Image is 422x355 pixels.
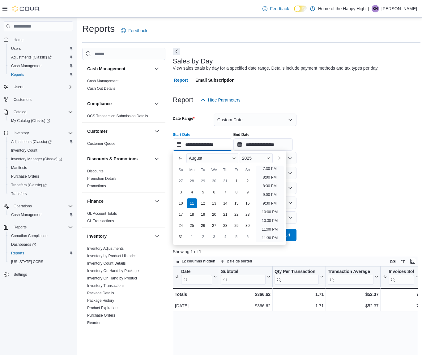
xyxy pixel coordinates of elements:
button: Hide Parameters [198,94,243,106]
a: Purchase Orders [9,173,42,180]
span: Catalog [14,110,26,115]
div: day-16 [243,198,253,208]
div: day-17 [176,210,186,219]
input: Press the down key to enter a popover containing a calendar. Press the escape key to close the po... [173,138,232,151]
button: Next [173,48,180,55]
div: Kathleen Hess [372,5,379,12]
span: Hide Parameters [208,97,241,103]
input: Press the down key to open a popover containing a calendar. [233,138,293,151]
span: Transfers (Classic) [9,181,73,189]
div: day-26 [198,221,208,231]
span: Feedback [270,6,289,12]
span: Washington CCRS [9,258,73,266]
button: Custom Date [214,114,296,126]
span: Catalog [11,108,73,116]
h3: Discounts & Promotions [87,156,138,162]
a: Customer Queue [87,141,115,146]
span: Purchase Orders [87,313,115,318]
div: We [209,165,219,175]
h3: Customer [87,128,107,134]
button: Date [175,269,217,285]
div: Invoices Sold [389,269,414,275]
span: Reports [14,225,27,230]
a: Inventory Count Details [87,261,126,266]
span: Discounts [87,169,104,174]
a: OCS Transaction Submission Details [87,114,148,118]
span: Inventory by Product Historical [87,253,138,258]
span: Reports [11,251,24,256]
button: Cash Management [153,65,160,72]
button: Canadian Compliance [6,232,75,240]
a: My Catalog (Classic) [6,116,75,125]
a: Dashboards [6,240,75,249]
div: 7 [382,302,419,310]
a: Home [11,36,26,44]
span: Feedback [128,28,147,34]
span: Transfers [9,190,73,197]
label: End Date [233,132,249,137]
button: Customer [153,128,160,135]
span: Promotion Details [87,176,117,181]
button: Inventory [11,129,31,137]
a: Reorder [87,321,100,325]
button: 12 columns hidden [173,258,218,265]
div: day-4 [220,232,230,242]
span: My Catalog (Classic) [11,118,50,123]
span: Home [11,36,73,43]
span: OCS Transaction Submission Details [87,114,148,119]
span: Cash Out Details [87,86,115,91]
a: Adjustments (Classic) [6,53,75,62]
button: Reports [1,223,75,232]
div: day-10 [176,198,186,208]
button: Open list of options [288,171,293,175]
a: Feedback [260,2,291,15]
input: Dark Mode [294,6,307,12]
span: Manifests [9,164,73,171]
div: day-29 [232,221,241,231]
span: Inventory [14,131,29,136]
button: Subtotal [221,269,271,285]
div: Button. Open the month selector. August is currently selected. [186,153,238,163]
a: Adjustments (Classic) [9,54,54,61]
div: Transaction Average [328,269,373,285]
p: [PERSON_NAME] [382,5,417,12]
div: day-6 [209,187,219,197]
a: Dashboards [9,241,38,248]
div: 1.71 [275,291,324,298]
span: Settings [11,271,73,278]
span: Email Subscription [195,74,235,86]
div: Tu [198,165,208,175]
span: Inventory On Hand by Package [87,268,139,273]
li: 10:00 PM [259,208,280,216]
div: day-21 [220,210,230,219]
button: Finance [153,197,160,205]
div: Finance [82,210,165,227]
a: Inventory by Product Historical [87,254,138,258]
a: Inventory Adjustments [87,246,124,251]
div: day-12 [198,198,208,208]
span: Inventory [11,129,73,137]
button: Catalog [1,108,75,116]
li: 8:30 PM [260,182,279,190]
a: Manifests [9,164,29,171]
div: Sa [243,165,253,175]
a: Users [9,45,23,52]
span: My Catalog (Classic) [9,117,73,124]
a: Product Expirations [87,306,119,310]
span: Customers [11,96,73,103]
span: GL Account Totals [87,211,117,216]
span: Reports [9,249,73,257]
button: Discounts & Promotions [87,156,152,162]
button: Invoices Sold [382,269,419,285]
span: Cash Management [9,211,73,219]
span: Adjustments (Classic) [9,54,73,61]
div: Customer [82,140,165,150]
div: day-30 [243,221,253,231]
button: Open list of options [288,156,293,161]
a: Promotions [87,184,106,188]
div: day-27 [209,221,219,231]
button: Previous Month [175,153,185,163]
a: Cash Management [9,62,45,70]
button: Keyboard shortcuts [389,258,397,265]
div: day-13 [209,198,219,208]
